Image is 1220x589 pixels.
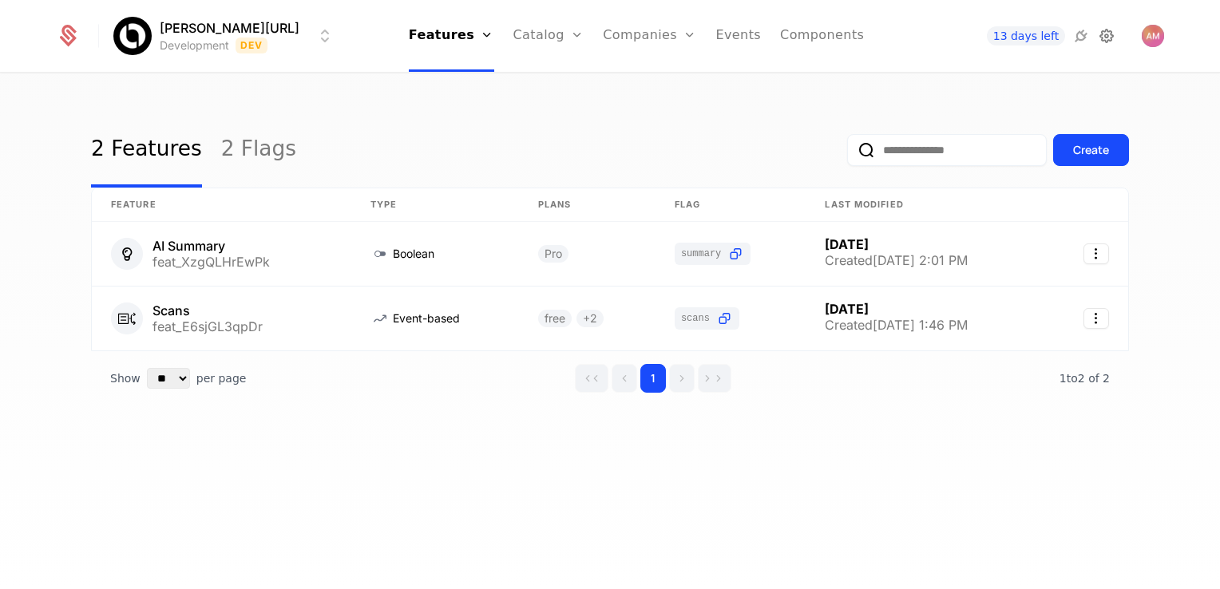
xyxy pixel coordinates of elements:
[1142,25,1164,47] img: abina Makaju
[669,364,695,393] button: Go to next page
[656,188,806,222] th: Flag
[1060,372,1110,385] span: 2
[698,364,731,393] button: Go to last page
[1097,26,1116,45] a: Settings
[1083,308,1109,329] button: Select action
[351,188,519,222] th: Type
[987,26,1065,45] a: 13 days left
[160,38,229,53] div: Development
[1083,243,1109,264] button: Select action
[160,18,299,38] span: [PERSON_NAME][URL]
[147,368,190,389] select: Select page size
[612,364,637,393] button: Go to previous page
[236,38,268,53] span: Dev
[91,113,202,188] a: 2 Features
[1071,26,1091,45] a: Integrations
[118,18,335,53] button: Select environment
[1142,25,1164,47] button: Open user button
[1073,142,1109,158] div: Create
[519,188,656,222] th: Plans
[640,364,666,393] button: Go to page 1
[1060,372,1103,385] span: 1 to 2 of
[91,351,1129,405] div: Table pagination
[113,17,152,55] img: Billy.ai
[110,370,141,386] span: Show
[575,364,608,393] button: Go to first page
[92,188,351,222] th: Feature
[1053,134,1129,166] button: Create
[221,113,296,188] a: 2 Flags
[196,370,247,386] span: per page
[806,188,1044,222] th: Last Modified
[575,364,731,393] div: Page navigation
